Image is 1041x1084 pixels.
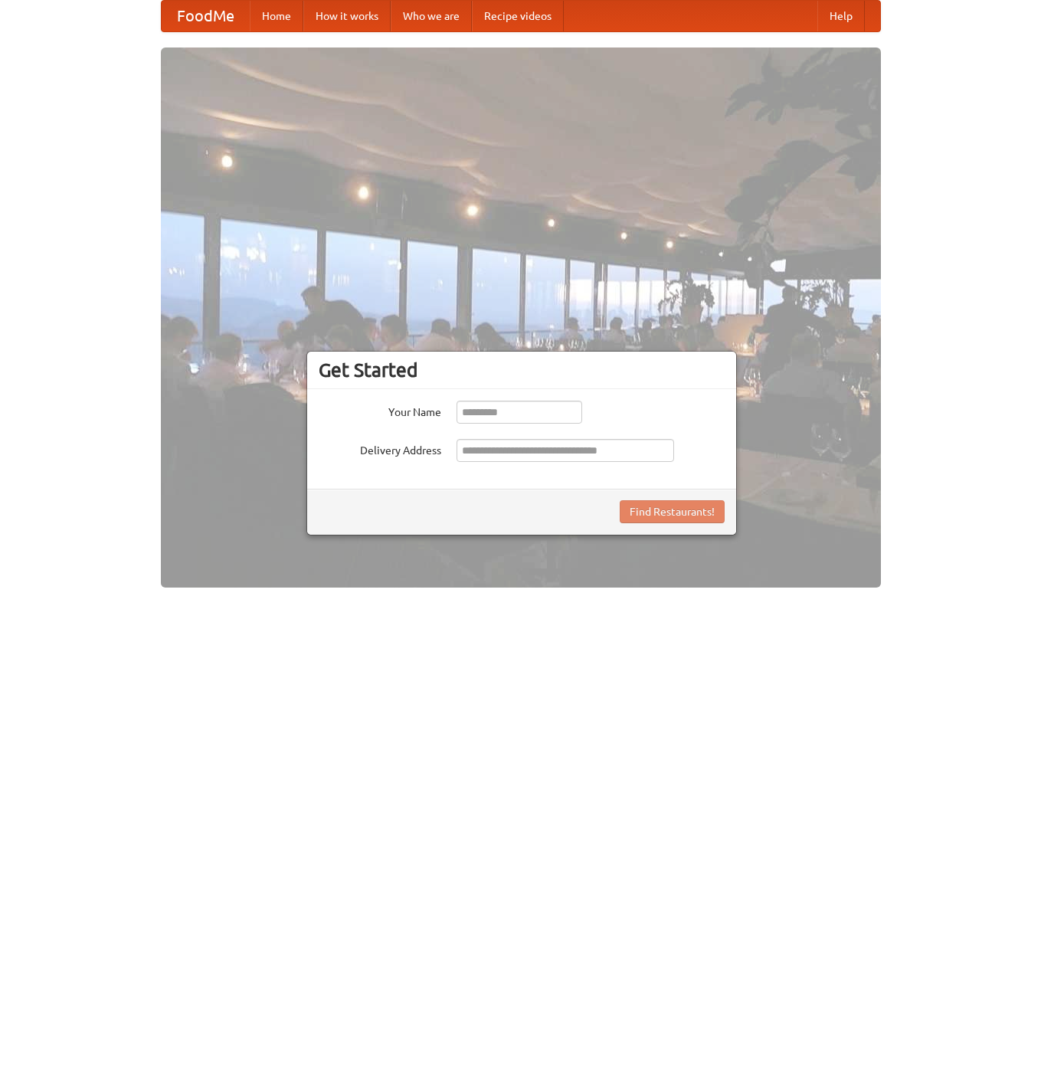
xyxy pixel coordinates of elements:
[319,401,441,420] label: Your Name
[817,1,865,31] a: Help
[303,1,391,31] a: How it works
[472,1,564,31] a: Recipe videos
[250,1,303,31] a: Home
[391,1,472,31] a: Who we are
[319,439,441,458] label: Delivery Address
[319,359,725,382] h3: Get Started
[162,1,250,31] a: FoodMe
[620,500,725,523] button: Find Restaurants!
